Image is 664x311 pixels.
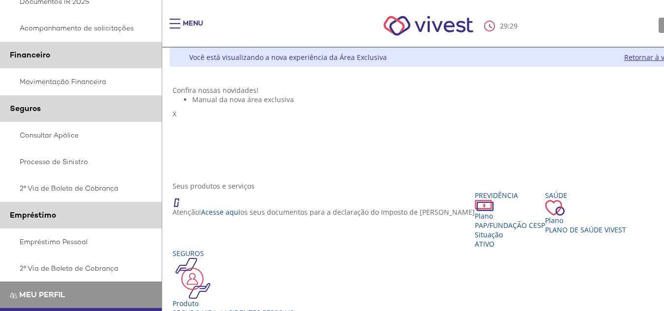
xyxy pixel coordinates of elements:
[475,239,494,249] span: Ativo
[545,225,626,234] span: Plano de Saúde VIVEST
[475,230,545,239] div: Situação
[183,19,203,38] div: Menu
[19,289,65,300] span: Meu perfil
[173,191,189,207] img: ico_atencao.png
[192,95,294,104] span: Manual da nova área exclusiva
[201,207,240,217] a: Acesse aqui
[475,191,545,249] a: Previdência PlanoPAP/Fundação CESP SituaçãoAtivo
[10,210,56,220] span: Empréstimo
[10,50,50,60] span: Financeiro
[545,200,565,216] img: ico_coracao.png
[475,200,494,211] img: ico_dinheiro.png
[173,249,294,258] div: Seguros
[173,207,475,217] p: Atenção! os seus documentos para a declaração do Imposto de [PERSON_NAME]
[484,21,520,31] div: :
[510,21,518,30] span: 29
[545,191,626,234] a: Saúde PlanoPlano de Saúde VIVEST
[173,299,294,308] div: Produto
[373,5,484,47] img: Vivest
[173,258,213,299] img: ico_seguros.png
[545,191,626,200] div: Saúde
[189,53,387,62] div: Você está visualizando a nova experiência da Área Exclusiva
[475,211,545,221] div: Plano
[500,21,508,30] span: 29
[475,221,545,230] span: PAP/Fundação CESP
[10,103,41,113] span: Seguros
[10,292,17,299] img: Meu perfil
[173,109,176,118] span: X
[545,216,626,225] div: Plano
[475,191,545,200] div: Previdência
